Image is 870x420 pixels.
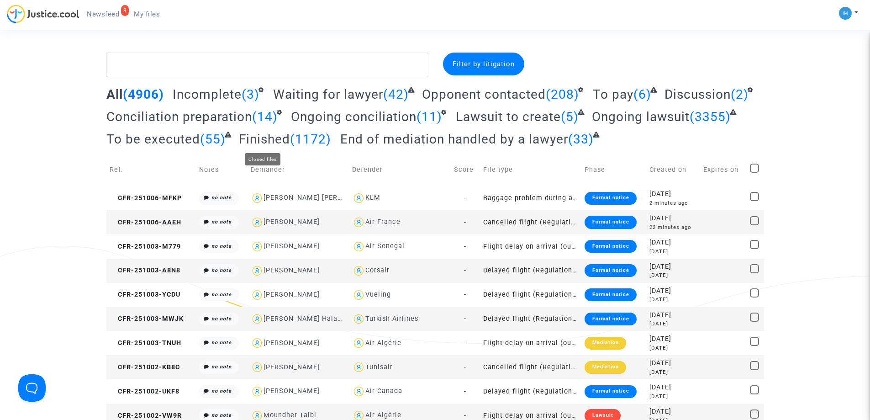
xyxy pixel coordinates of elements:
[365,411,401,419] div: Air Algérie
[340,132,568,147] span: End of mediation handled by a lawyer
[239,132,290,147] span: Finished
[365,387,402,395] div: Air Canada
[264,339,320,347] div: [PERSON_NAME]
[248,154,349,186] td: Demander
[264,266,320,274] div: [PERSON_NAME]
[453,60,515,68] span: Filter by litigation
[365,363,393,371] div: Tunisair
[649,213,697,223] div: [DATE]
[211,364,232,370] i: no note
[649,310,697,320] div: [DATE]
[264,242,320,250] div: [PERSON_NAME]
[649,383,697,393] div: [DATE]
[649,223,697,231] div: 22 minutes ago
[352,288,365,302] img: icon-user.svg
[581,154,646,186] td: Phase
[649,248,697,255] div: [DATE]
[200,132,226,147] span: (55)
[383,87,409,102] span: (42)
[242,87,259,102] span: (3)
[211,316,232,322] i: no note
[480,355,582,379] td: Cancelled flight (Regulation EC 261/2004)
[649,189,697,199] div: [DATE]
[264,411,316,419] div: Moundher Talbi
[7,5,79,23] img: jc-logo.svg
[251,264,264,277] img: icon-user.svg
[110,315,184,323] span: CFR-251003-MWJK
[264,194,419,202] div: [PERSON_NAME] [PERSON_NAME] Bouquillard
[290,132,331,147] span: (1172)
[264,363,320,371] div: [PERSON_NAME]
[251,288,264,302] img: icon-user.svg
[839,7,852,20] img: a105443982b9e25553e3eed4c9f672e7
[123,87,164,102] span: (4906)
[121,5,129,16] div: 8
[110,194,182,202] span: CFR-251006-MFKP
[365,339,401,347] div: Air Algérie
[464,291,466,298] span: -
[464,243,466,250] span: -
[211,292,232,298] i: no note
[480,307,582,331] td: Delayed flight (Regulation EC 261/2004)
[352,313,365,326] img: icon-user.svg
[365,266,390,274] div: Corsair
[106,87,123,102] span: All
[365,194,380,202] div: KLM
[211,267,232,273] i: no note
[110,412,182,420] span: CFR-251002-VW9R
[252,109,278,124] span: (14)
[18,374,46,402] iframe: Help Scout Beacon - Open
[365,291,391,298] div: Vueling
[106,109,252,124] span: Conciliation preparation
[106,154,196,186] td: Ref.
[649,296,697,303] div: [DATE]
[464,412,466,420] span: -
[110,218,181,226] span: CFR-251006-AAEH
[365,315,418,323] div: Turkish Airlines
[451,154,480,186] td: Score
[134,10,160,18] span: My files
[633,87,651,102] span: (6)
[110,243,181,250] span: CFR-251003-M779
[464,266,466,274] span: -
[585,337,626,350] div: Mediation
[649,286,697,296] div: [DATE]
[592,109,690,124] span: Ongoing lawsuit
[211,219,232,225] i: no note
[211,388,232,394] i: no note
[110,339,181,347] span: CFR-251003-TNUH
[264,218,320,226] div: [PERSON_NAME]
[649,358,697,368] div: [DATE]
[87,10,119,18] span: Newsfeed
[480,154,582,186] td: File type
[585,288,636,301] div: Formal notice
[585,240,636,253] div: Formal notice
[649,407,697,417] div: [DATE]
[585,216,636,229] div: Formal notice
[649,262,697,272] div: [DATE]
[480,331,582,355] td: Flight delay on arrival (outside of EU - Montreal Convention)
[251,240,264,253] img: icon-user.svg
[464,388,466,395] span: -
[649,320,697,328] div: [DATE]
[649,344,697,352] div: [DATE]
[264,387,320,395] div: [PERSON_NAME]
[251,385,264,398] img: icon-user.svg
[352,264,365,277] img: icon-user.svg
[417,109,442,124] span: (11)
[79,7,127,21] a: 8Newsfeed
[464,194,466,202] span: -
[585,264,636,277] div: Formal notice
[365,242,405,250] div: Air Senegal
[480,234,582,259] td: Flight delay on arrival (outside of EU - Montreal Convention)
[110,388,179,395] span: CFR-251002-UKF8
[251,361,264,374] img: icon-user.svg
[106,132,200,147] span: To be executed
[173,87,242,102] span: Incomplete
[561,109,579,124] span: (5)
[273,87,383,102] span: Waiting for lawyer
[211,195,232,201] i: no note
[196,154,248,186] td: Notes
[352,385,365,398] img: icon-user.svg
[649,238,697,248] div: [DATE]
